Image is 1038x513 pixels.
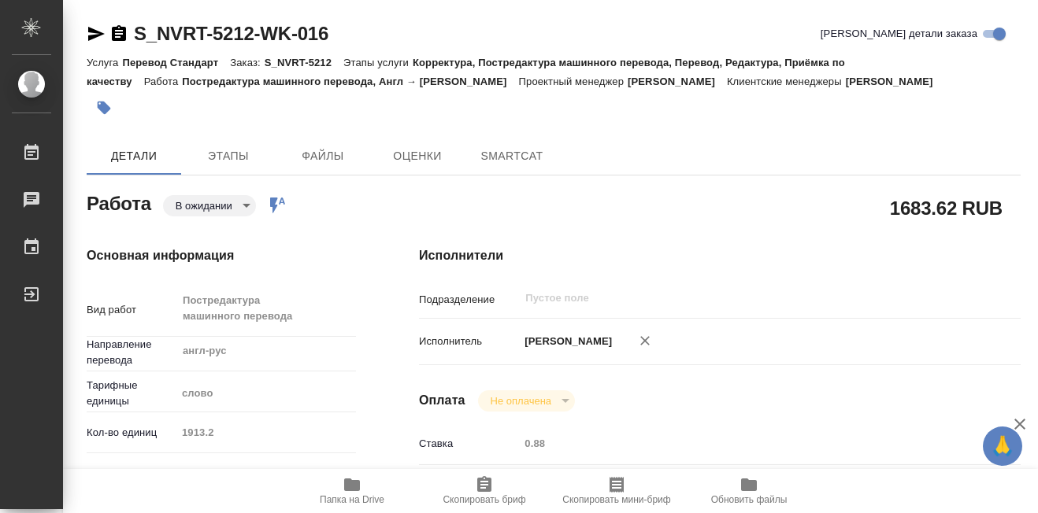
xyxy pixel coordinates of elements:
p: Тарифные единицы [87,378,176,409]
p: Заказ: [230,57,264,68]
p: Кол-во единиц [87,425,176,441]
div: В ожидании [163,195,256,216]
p: [PERSON_NAME] [519,334,612,349]
span: Оценки [380,146,455,166]
span: Скопировать бриф [443,494,525,505]
button: Скопировать бриф [418,469,551,513]
h2: 1683.62 RUB [890,194,1003,221]
h4: Основная информация [87,246,356,265]
p: Ставка [419,436,519,452]
p: Услуга [87,57,122,68]
div: В ожидании [478,390,575,412]
span: 🙏 [989,430,1016,463]
h4: Оплата [419,391,465,410]
span: Скопировать мини-бриф [562,494,670,505]
p: Работа [144,76,183,87]
p: Постредактура машинного перевода, Англ → [PERSON_NAME] [182,76,518,87]
span: Файлы [285,146,361,166]
h4: Исполнители [419,246,1021,265]
p: Подразделение [419,292,519,308]
p: Вид работ [87,302,176,318]
button: Не оплачена [486,394,556,408]
div: Медицина [176,460,356,487]
p: S_NVRT-5212 [265,57,343,68]
p: Этапы услуги [343,57,413,68]
button: В ожидании [171,199,237,212]
span: SmartCat [474,146,550,166]
p: [PERSON_NAME] [628,76,727,87]
p: [PERSON_NAME] [846,76,945,87]
span: Папка на Drive [320,494,384,505]
p: Проектный менеджер [519,76,628,87]
button: Обновить файлы [683,469,815,513]
p: Направление перевода [87,337,176,368]
button: Папка на Drive [286,469,418,513]
div: слово [176,380,356,407]
p: Исполнитель [419,334,519,349]
input: Пустое поле [524,289,933,308]
input: Пустое поле [176,421,356,444]
span: Этапы [191,146,266,166]
button: Скопировать ссылку для ЯМессенджера [87,24,106,43]
input: Пустое поле [519,432,970,455]
p: Клиентские менеджеры [727,76,846,87]
button: Скопировать мини-бриф [551,469,683,513]
span: Обновить файлы [711,494,788,505]
button: 🙏 [983,426,1022,466]
button: Удалить исполнителя [628,323,662,358]
span: Детали [96,146,172,166]
span: [PERSON_NAME] детали заказа [821,26,977,42]
a: S_NVRT-5212-WK-016 [134,23,328,44]
p: Корректура, Постредактура машинного перевода, Перевод, Редактура, Приёмка по качеству [87,57,845,87]
button: Добавить тэг [87,90,121,125]
p: Перевод Стандарт [122,57,230,68]
h2: Работа [87,188,151,216]
button: Скопировать ссылку [109,24,128,43]
p: Общая тематика [87,466,176,482]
